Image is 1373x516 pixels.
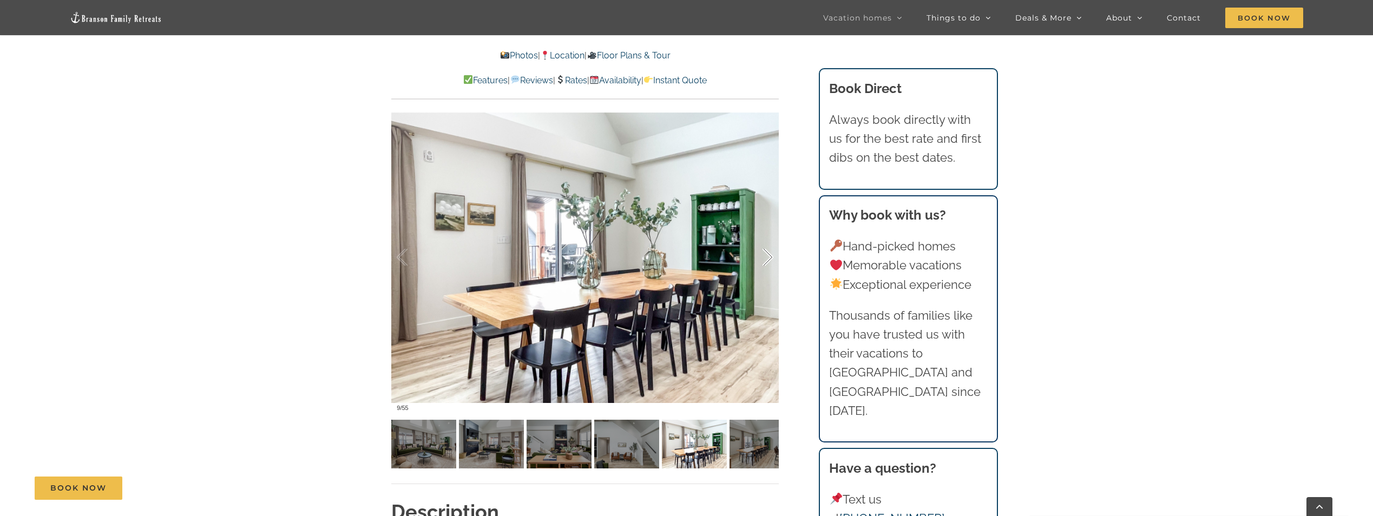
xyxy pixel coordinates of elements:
[1106,14,1132,22] span: About
[594,420,659,468] img: Thistle-Cottage-vacation-home-private-pool-Table-Rock-Lake-1116-scaled.jpg-nggid041401-ngg0dyn-12...
[527,420,592,468] img: Thistle-Cottage-vacation-home-private-pool-Table-Rock-Lake-1119-scaled.jpg-nggid041404-ngg0dyn-12...
[540,50,584,61] a: Location
[662,420,727,468] img: Thistle-Cottage-vacation-home-private-pool-Table-Rock-Lake-1165-scaled.jpg-nggid041383-ngg0dyn-12...
[391,49,779,63] p: | |
[500,50,538,61] a: Photos
[643,75,707,85] a: Instant Quote
[541,51,549,59] img: 📍
[830,259,842,271] img: ❤️
[501,51,509,59] img: 📸
[459,420,524,468] img: Thistle-Cottage-vacation-home-private-pool-Table-Rock-Lake-1118-scaled.jpg-nggid041403-ngg0dyn-12...
[830,278,842,290] img: 🌟
[823,14,892,22] span: Vacation homes
[829,306,987,420] p: Thousands of families like you have trusted us with their vacations to [GEOGRAPHIC_DATA] and [GEO...
[556,75,564,84] img: 💲
[463,75,508,85] a: Features
[830,240,842,252] img: 🔑
[50,484,107,493] span: Book Now
[510,75,553,85] a: Reviews
[1225,8,1303,28] span: Book Now
[35,477,122,500] a: Book Now
[829,206,987,225] h3: Why book with us?
[829,460,936,476] strong: Have a question?
[829,81,902,96] b: Book Direct
[511,75,520,84] img: 💬
[555,75,587,85] a: Rates
[829,237,987,294] p: Hand-picked homes Memorable vacations Exceptional experience
[391,420,456,468] img: Thistle-Cottage-vacation-home-private-pool-Table-Rock-Lake-1117-scaled.jpg-nggid041402-ngg0dyn-12...
[588,51,596,59] img: 🎥
[644,75,653,84] img: 👉
[70,11,162,24] img: Branson Family Retreats Logo
[590,75,599,84] img: 📆
[391,74,779,88] p: | | | |
[589,75,641,85] a: Availability
[587,50,670,61] a: Floor Plans & Tour
[464,75,472,84] img: ✅
[1167,14,1201,22] span: Contact
[730,420,794,468] img: Thistle-Cottage-vacation-home-private-pool-Table-Rock-Lake-1124-scaled.jpg-nggid041409-ngg0dyn-12...
[927,14,981,22] span: Things to do
[829,110,987,168] p: Always book directly with us for the best rate and first dibs on the best dates.
[1015,14,1072,22] span: Deals & More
